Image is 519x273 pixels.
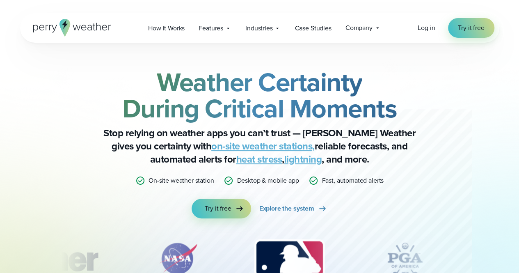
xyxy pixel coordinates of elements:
a: on-site weather stations, [211,139,315,154]
a: lightning [284,152,322,167]
a: heat stress [236,152,282,167]
span: Try it free [205,204,231,213]
span: Features [199,23,223,33]
p: Desktop & mobile app [237,176,299,186]
span: Log in [418,23,435,32]
a: Explore the system [259,199,327,218]
span: Explore the system [259,204,314,213]
a: How it Works [141,20,192,37]
span: Case Studies [295,23,331,33]
a: Try it free [448,18,494,38]
span: Try it free [458,23,484,33]
p: Fast, automated alerts [322,176,384,186]
span: Industries [245,23,272,33]
a: Try it free [192,199,251,218]
strong: Weather Certainty During Critical Moments [122,63,397,128]
p: On-site weather station [149,176,214,186]
a: Case Studies [288,20,338,37]
a: Log in [418,23,435,33]
span: Company [345,23,373,33]
p: Stop relying on weather apps you can’t trust — [PERSON_NAME] Weather gives you certainty with rel... [96,126,424,166]
span: How it Works [148,23,185,33]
